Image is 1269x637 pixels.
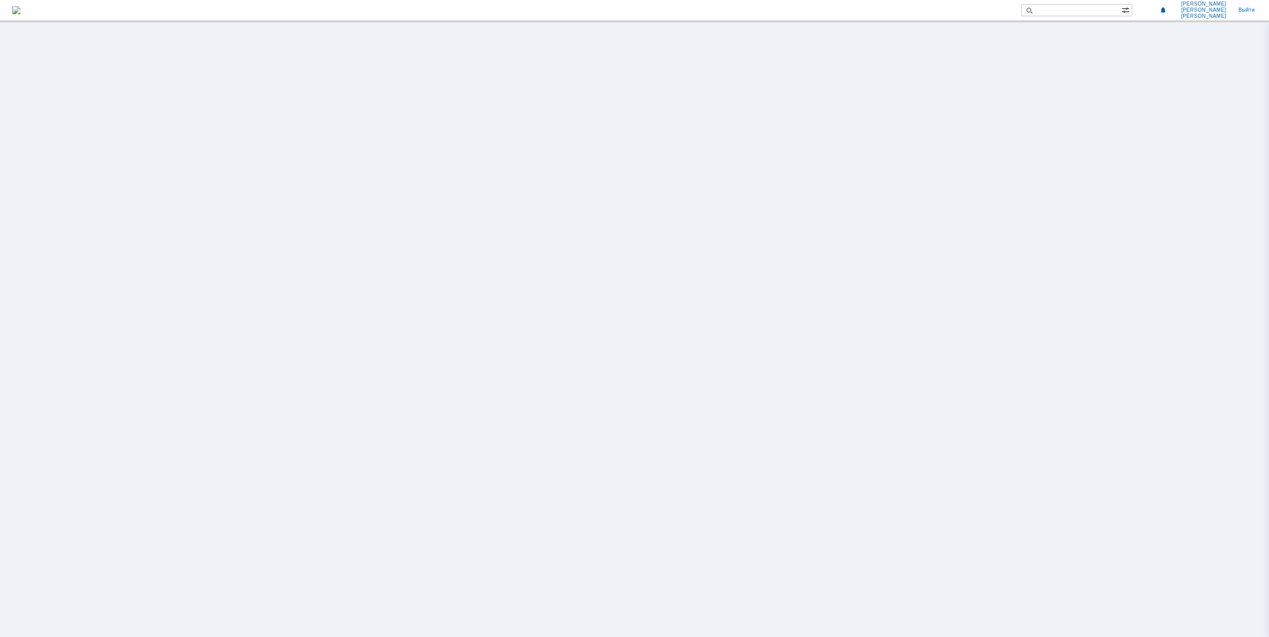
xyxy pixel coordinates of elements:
span: [PERSON_NAME] [1181,7,1226,13]
img: logo [12,6,20,14]
span: [PERSON_NAME] [1181,1,1226,7]
a: Перейти на домашнюю страницу [12,6,20,14]
span: [PERSON_NAME] [1181,13,1226,19]
span: Расширенный поиск [1122,5,1132,14]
